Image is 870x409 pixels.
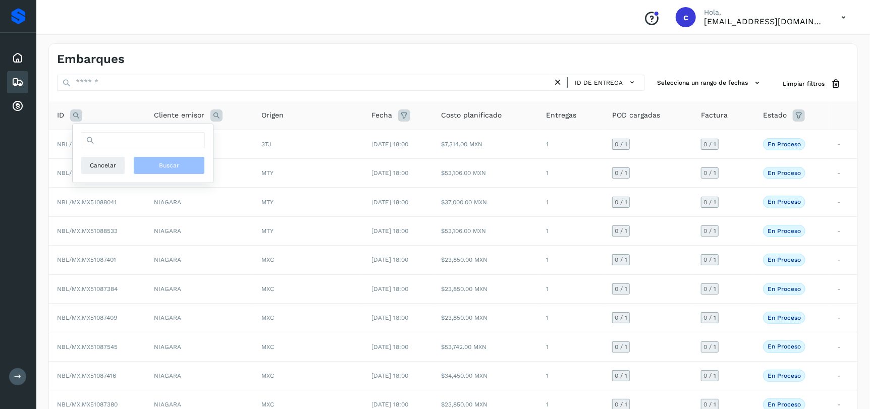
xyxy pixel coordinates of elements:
span: 0 / 1 [703,344,716,350]
td: 1 [538,130,605,158]
td: NIAGARA [146,274,253,303]
span: POD cargadas [612,110,660,121]
span: Factura [701,110,728,121]
span: NBL/MX.MX51087416 [57,372,116,379]
span: [DATE] 18:00 [371,285,408,293]
span: 0 / 1 [703,257,716,263]
button: Selecciona un rango de fechas [653,75,767,91]
span: MXC [261,343,274,350]
span: NBL/MX.MX51087380 [57,401,118,408]
span: NBL/MX.MX51087545 [57,343,118,350]
span: 0 / 1 [703,286,716,292]
p: En proceso [768,343,801,350]
span: 0 / 1 [703,199,716,205]
div: Embarques [7,71,28,93]
td: $23,850.00 MXN [433,304,538,332]
td: - [829,216,857,245]
span: MTY [261,227,274,235]
div: Inicio [7,47,28,69]
td: 1 [538,246,605,274]
td: $23,850.00 MXN [433,274,538,303]
span: MXC [261,372,274,379]
td: - [829,361,857,390]
span: 3TJ [261,141,271,148]
td: NIAGARA [146,216,253,245]
span: Limpiar filtros [783,79,825,88]
span: [DATE] 18:00 [371,372,408,379]
td: $53,742.00 MXN [433,332,538,361]
span: MTY [261,199,274,206]
td: - [829,130,857,158]
td: - [829,246,857,274]
span: 0 / 1 [615,141,627,147]
h4: Embarques [57,52,125,67]
span: 0 / 1 [615,344,627,350]
span: NBL/MX.MX51087384 [57,285,118,293]
td: NIAGARA [146,304,253,332]
td: $37,000.00 MXN [433,188,538,216]
span: Fecha [371,110,392,121]
span: NBL/MX.MX51088533 [57,227,118,235]
span: 0 / 1 [615,401,627,407]
span: 0 / 1 [703,401,716,407]
p: En proceso [768,314,801,321]
span: MXC [261,401,274,408]
span: 0 / 1 [703,170,716,176]
button: Limpiar filtros [775,75,849,93]
span: 0 / 1 [703,315,716,321]
span: 0 / 1 [615,199,627,205]
span: NBL/MX.MX51087788 [57,141,118,148]
td: 1 [538,332,605,361]
td: $53,106.00 MXN [433,216,538,245]
td: - [829,188,857,216]
p: En proceso [768,372,801,379]
span: 0 / 1 [615,286,627,292]
span: Entregas [546,110,576,121]
td: $7,314.00 MXN [433,130,538,158]
td: $23,850.00 MXN [433,246,538,274]
td: NIAGARA [146,361,253,390]
span: [DATE] 18:00 [371,199,408,206]
span: Origen [261,110,284,121]
span: [DATE] 18:00 [371,227,408,235]
span: Cliente emisor [154,110,204,121]
td: NIAGARA [146,332,253,361]
td: 1 [538,361,605,390]
span: 0 / 1 [703,228,716,234]
span: 0 / 1 [615,373,627,379]
td: NIAGARA [146,188,253,216]
span: [DATE] 18:00 [371,401,408,408]
td: - [829,304,857,332]
span: 0 / 1 [615,315,627,321]
span: [DATE] 18:00 [371,169,408,177]
td: $34,450.00 MXN [433,361,538,390]
span: [DATE] 18:00 [371,256,408,263]
p: En proceso [768,169,801,177]
span: MXC [261,285,274,293]
td: 1 [538,304,605,332]
p: En proceso [768,141,801,148]
td: 1 [538,188,605,216]
p: En proceso [768,401,801,408]
button: ID de entrega [572,75,640,90]
span: NBL/MX.MX51087401 [57,256,116,263]
div: Cuentas por cobrar [7,95,28,118]
p: En proceso [768,256,801,263]
span: NBL/MX.MX51088041 [57,199,117,206]
span: NBL/MX.MX51087409 [57,314,117,321]
span: 0 / 1 [703,141,716,147]
span: [DATE] 18:00 [371,141,408,148]
p: En proceso [768,285,801,293]
p: cuentasespeciales8_met@castores.com.mx [704,17,825,26]
span: ID [57,110,64,121]
span: [DATE] 18:00 [371,343,408,350]
td: NIAGARA [146,246,253,274]
td: 1 [538,216,605,245]
span: 0 / 1 [615,170,627,176]
p: En proceso [768,198,801,205]
td: 1 [538,159,605,188]
td: - [829,332,857,361]
td: - [829,274,857,303]
td: 1 [538,274,605,303]
p: En proceso [768,227,801,235]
